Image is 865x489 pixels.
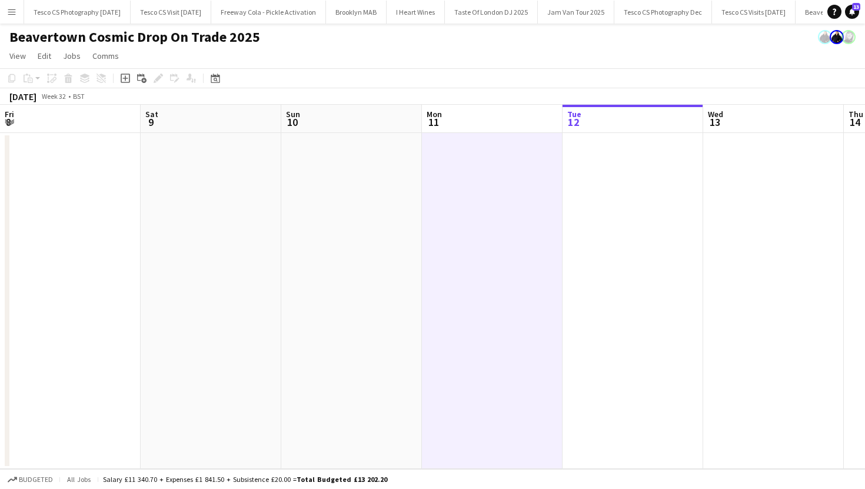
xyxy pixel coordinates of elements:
[425,115,442,129] span: 11
[818,30,832,44] app-user-avatar: Danielle Ferguson
[326,1,387,24] button: Brooklyn MAB
[9,51,26,61] span: View
[63,51,81,61] span: Jobs
[73,92,85,101] div: BST
[58,48,85,64] a: Jobs
[712,1,796,24] button: Tesco CS Visits [DATE]
[9,91,36,102] div: [DATE]
[841,30,856,44] app-user-avatar: Janeann Ferguson
[445,1,538,24] button: Taste Of London DJ 2025
[38,51,51,61] span: Edit
[830,30,844,44] app-user-avatar: Danielle Ferguson
[211,1,326,24] button: Freeway Cola - Pickle Activation
[39,92,68,101] span: Week 32
[65,475,93,484] span: All jobs
[847,115,863,129] span: 14
[144,115,158,129] span: 9
[845,5,859,19] a: 13
[284,115,300,129] span: 10
[5,48,31,64] a: View
[297,475,387,484] span: Total Budgeted £13 202.20
[9,28,260,46] h1: Beavertown Cosmic Drop On Trade 2025
[286,109,300,119] span: Sun
[706,115,723,129] span: 13
[131,1,211,24] button: Tesco CS Visit [DATE]
[33,48,56,64] a: Edit
[614,1,712,24] button: Tesco CS Photography Dec
[387,1,445,24] button: I Heart Wines
[567,109,581,119] span: Tue
[565,115,581,129] span: 12
[708,109,723,119] span: Wed
[19,475,53,484] span: Budgeted
[852,3,860,11] span: 13
[5,109,14,119] span: Fri
[3,115,14,129] span: 8
[849,109,863,119] span: Thu
[427,109,442,119] span: Mon
[92,51,119,61] span: Comms
[103,475,387,484] div: Salary £11 340.70 + Expenses £1 841.50 + Subsistence £20.00 =
[145,109,158,119] span: Sat
[538,1,614,24] button: Jam Van Tour 2025
[24,1,131,24] button: Tesco CS Photography [DATE]
[6,473,55,486] button: Budgeted
[88,48,124,64] a: Comms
